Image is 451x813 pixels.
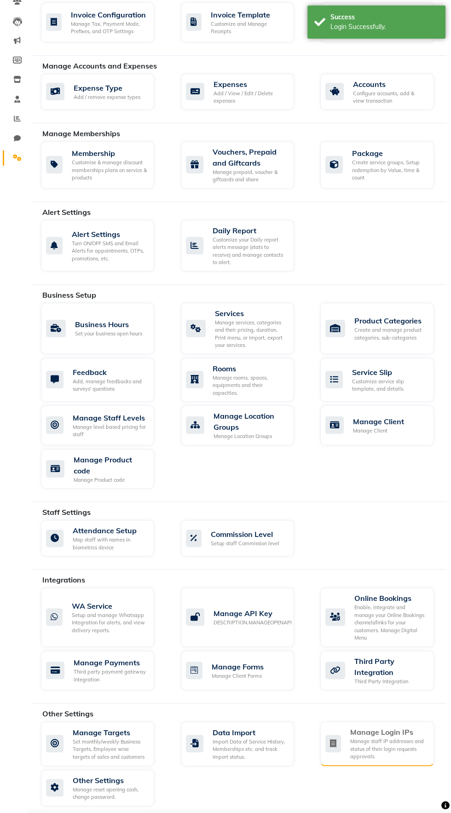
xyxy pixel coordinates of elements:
[354,593,426,604] div: Online Bookings
[41,358,167,402] a: FeedbackAdd, manage feedbacks and surveys' questions
[181,2,307,42] a: Invoice TemplateCustomize and Manage Receipts
[41,770,167,806] a: Other SettingsManage reset opening cash, change password.
[74,657,147,668] div: Manage Payments
[73,738,147,761] div: Set monthly/weekly Business Targets, Employee wise targets of sales and customers
[213,738,287,761] div: Import Data of Service History, Memberships etc. and track import status.
[73,423,147,438] div: Manage level based pricing for staff
[350,738,426,761] div: Manage staff IP addresses and status of their login requests approvals.
[354,604,426,642] div: Enable, integrate and manage your Online Bookings channels/links for your customers. Manage Digit...
[350,727,426,738] div: Manage Login IPs
[320,721,446,766] a: Manage Login IPsManage staff IP addresses and status of their login requests approvals.
[352,159,426,182] div: Create service groups, Setup redemption by Value, time & count
[72,600,147,611] div: WA Service
[41,74,167,110] a: Expense TypeAdd / remove expense types
[72,229,147,240] div: Alert Settings
[213,727,287,738] div: Data Import
[352,367,426,378] div: Service Slip
[215,308,287,319] div: Services
[214,79,287,90] div: Expenses
[181,520,307,556] a: Commission LevelSetup staff Commission level
[213,146,287,168] div: Vouchers, Prepaid and Giftcards
[353,79,426,90] div: Accounts
[320,651,446,691] a: Third Party IntegrationThird Party Integration
[73,727,147,738] div: Manage Targets
[320,358,446,402] a: Service SlipCustomize service slip template, and details.
[353,427,404,435] div: Manage Client
[73,786,147,801] div: Manage reset opening cash, change password.
[354,315,426,326] div: Product Categories
[215,319,287,349] div: Manage services, categories and their pricing, duration. Print menu, or import, export your servi...
[181,721,307,766] a: Data ImportImport Data of Service History, Memberships etc. and track import status.
[74,93,140,101] div: Add / remove expense types
[213,168,287,184] div: Manage prepaid, voucher & giftcards and share
[214,432,287,440] div: Manage Location Groups
[211,9,287,20] div: Invoice Template
[354,678,426,686] div: Third Party Integration
[181,303,307,354] a: ServicesManage services, categories and their pricing, duration. Print menu, or import, export yo...
[320,2,446,42] a: Manage Additional FeeManage additional charges
[74,82,140,93] div: Expense Type
[214,608,292,619] div: Manage API Key
[73,536,147,551] div: Map staff with names in biometrics device
[41,588,167,647] a: WA ServiceSetup and manage Whatsapp Integration for alerts, and view delivery reports.
[71,9,147,20] div: Invoice Configuration
[75,319,142,330] div: Business Hours
[212,672,264,680] div: Manage Client Forms
[72,240,147,263] div: Turn ON/OFF SMS and Email Alerts for appointments, OTPs, promotions, etc.
[73,775,147,786] div: Other Settings
[181,74,307,110] a: ExpensesAdd / View / Edit / Delete expenses
[212,661,264,672] div: Manage Forms
[72,611,147,634] div: Setup and manage Whatsapp Integration for alerts, and view delivery reports.
[213,363,287,374] div: Rooms
[353,416,404,427] div: Manage Client
[352,378,426,393] div: Customize service slip template, and details.
[353,90,426,105] div: Configure accounts, add & view transaction
[181,405,307,445] a: Manage Location GroupsManage Location Groups
[214,619,292,627] div: DESCRIPTION.MANAGEOPENAPI
[320,303,446,354] a: Product CategoriesCreate and manage product categories, sub-categories
[181,220,307,271] a: Daily ReportCustomize your Daily report alerts message (stats to receive) and manage contacts to ...
[73,412,147,423] div: Manage Staff Levels
[213,236,287,266] div: Customize your Daily report alerts message (stats to receive) and manage contacts to alert.
[181,141,307,189] a: Vouchers, Prepaid and GiftcardsManage prepaid, voucher & giftcards and share
[72,148,147,159] div: Membership
[41,2,167,42] a: Invoice ConfigurationManage Tax, Payment Mode, Prefixes, and OTP Settings
[41,721,167,766] a: Manage TargetsSet monthly/weekly Business Targets, Employee wise targets of sales and customers
[41,220,167,271] a: Alert SettingsTurn ON/OFF SMS and Email Alerts for appointments, OTPs, promotions, etc.
[72,159,147,182] div: Customise & manage discount memberships plans on service & products
[181,588,307,647] a: Manage API KeyDESCRIPTION.MANAGEOPENAPI
[211,20,287,35] div: Customize and Manage Receipts
[41,141,167,189] a: MembershipCustomise & manage discount memberships plans on service & products
[352,148,426,159] div: Package
[213,225,287,236] div: Daily Report
[71,20,147,35] div: Manage Tax, Payment Mode, Prefixes, and OTP Settings
[214,410,287,432] div: Manage Location Groups
[320,588,446,647] a: Online BookingsEnable, integrate and manage your Online Bookings channels/links for your customer...
[181,651,307,691] a: Manage FormsManage Client Forms
[181,358,307,402] a: RoomsManage rooms, spaces, equipments and their capacities.
[330,22,439,32] div: Login Successfully.
[73,525,147,536] div: Attendance Setup
[41,405,167,445] a: Manage Staff LevelsManage level based pricing for staff
[320,74,446,110] a: AccountsConfigure accounts, add & view transaction
[41,449,167,489] a: Manage Product codeManage Product code
[330,12,439,22] div: Success
[354,326,426,341] div: Create and manage product categories, sub-categories
[320,141,446,189] a: PackageCreate service groups, Setup redemption by Value, time & count
[73,378,147,393] div: Add, manage feedbacks and surveys' questions
[75,330,142,338] div: Set your business open hours
[211,540,279,548] div: Setup staff Commission level
[320,405,446,445] a: Manage ClientManage Client
[74,454,147,476] div: Manage Product code
[74,476,147,484] div: Manage Product code
[41,651,167,691] a: Manage PaymentsThird party payment gateway integration
[214,90,287,105] div: Add / View / Edit / Delete expenses
[354,656,426,678] div: Third Party Integration
[41,303,167,354] a: Business HoursSet your business open hours
[41,520,167,556] a: Attendance SetupMap staff with names in biometrics device
[213,374,287,397] div: Manage rooms, spaces, equipments and their capacities.
[74,668,147,683] div: Third party payment gateway integration
[73,367,147,378] div: Feedback
[211,529,279,540] div: Commission Level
